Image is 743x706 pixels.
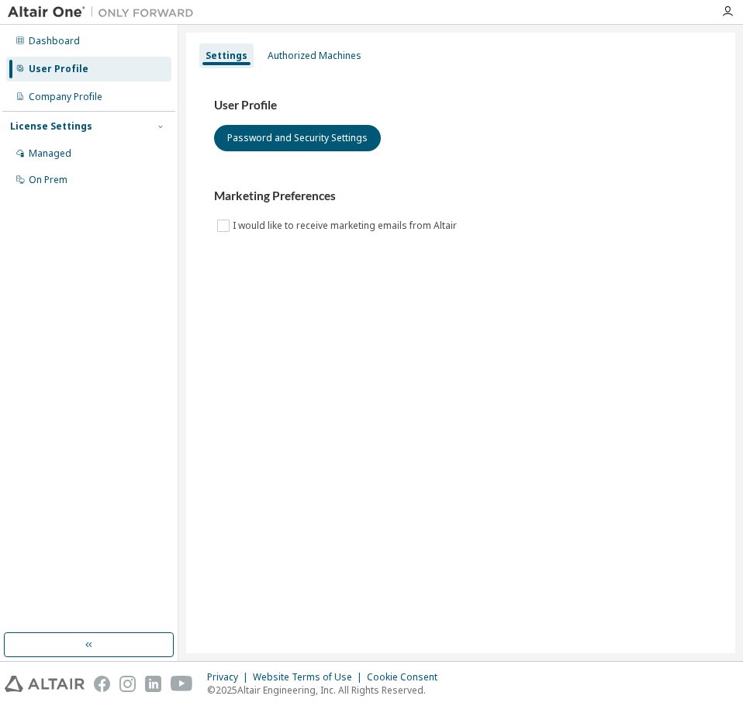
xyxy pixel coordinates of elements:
div: Dashboard [29,35,80,47]
img: Altair One [8,5,202,20]
img: facebook.svg [94,676,110,692]
div: Website Terms of Use [253,671,367,684]
img: instagram.svg [119,676,136,692]
img: youtube.svg [171,676,193,692]
div: Authorized Machines [268,50,361,62]
div: License Settings [10,120,92,133]
div: User Profile [29,63,88,75]
button: Password and Security Settings [214,125,381,151]
label: I would like to receive marketing emails from Altair [233,216,460,235]
img: altair_logo.svg [5,676,85,692]
p: © 2025 Altair Engineering, Inc. All Rights Reserved. [207,684,447,697]
h3: User Profile [214,98,707,113]
div: On Prem [29,174,67,186]
div: Company Profile [29,91,102,103]
div: Settings [206,50,247,62]
img: linkedin.svg [145,676,161,692]
h3: Marketing Preferences [214,189,707,204]
div: Managed [29,147,71,160]
div: Privacy [207,671,253,684]
div: Cookie Consent [367,671,447,684]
